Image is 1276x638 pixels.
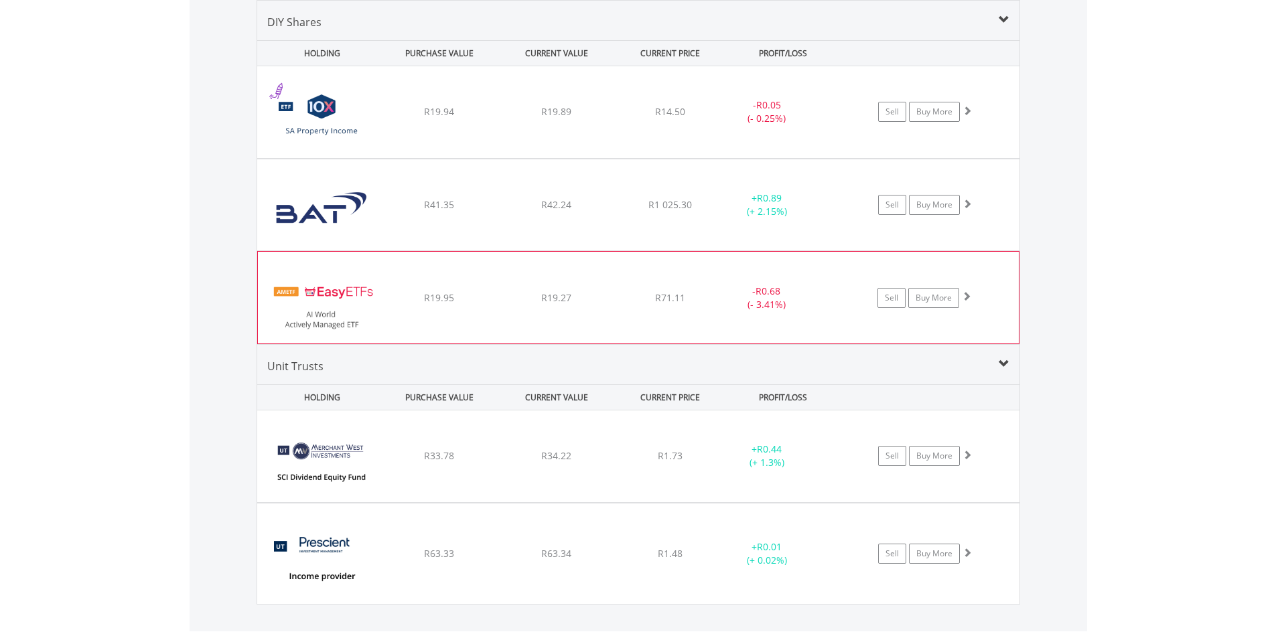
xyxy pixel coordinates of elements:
[658,547,683,560] span: R1.48
[878,102,906,122] a: Sell
[424,198,454,211] span: R41.35
[264,427,379,499] img: UT.ZA.MEHA1.png
[756,98,781,111] span: R0.05
[717,98,818,125] div: - (- 0.25%)
[756,285,780,297] span: R0.68
[424,547,454,560] span: R63.33
[908,288,959,308] a: Buy More
[726,41,841,66] div: PROFIT/LOSS
[909,195,960,215] a: Buy More
[424,105,454,118] span: R19.94
[541,198,571,211] span: R42.24
[265,268,380,339] img: EQU.ZA.EASYAI.png
[382,41,497,66] div: PURCHASE VALUE
[500,41,614,66] div: CURRENT VALUE
[909,102,960,122] a: Buy More
[726,385,841,410] div: PROFIT/LOSS
[757,540,782,553] span: R0.01
[258,385,380,410] div: HOLDING
[909,446,960,466] a: Buy More
[264,520,379,601] img: UT.ZA.PIPFB5.png
[655,105,685,118] span: R14.50
[717,191,818,218] div: + (+ 2.15%)
[541,449,571,462] span: R34.22
[877,288,906,308] a: Sell
[648,198,692,211] span: R1 025.30
[717,443,818,469] div: + (+ 1.3%)
[258,41,380,66] div: HOLDING
[541,547,571,560] span: R63.34
[757,191,782,204] span: R0.89
[424,449,454,462] span: R33.78
[424,291,454,304] span: R19.95
[658,449,683,462] span: R1.73
[541,105,571,118] span: R19.89
[878,446,906,466] a: Sell
[878,544,906,564] a: Sell
[264,83,379,155] img: EQU.ZA.CSPROP.png
[382,385,497,410] div: PURCHASE VALUE
[716,285,817,311] div: - (- 3.41%)
[267,15,322,29] span: DIY Shares
[541,291,571,304] span: R19.27
[267,359,324,374] span: Unit Trusts
[616,41,723,66] div: CURRENT PRICE
[616,385,723,410] div: CURRENT PRICE
[757,443,782,455] span: R0.44
[717,540,818,567] div: + (+ 0.02%)
[909,544,960,564] a: Buy More
[500,385,614,410] div: CURRENT VALUE
[655,291,685,304] span: R71.11
[878,195,906,215] a: Sell
[264,176,379,248] img: EQU.ZA.BTI.png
